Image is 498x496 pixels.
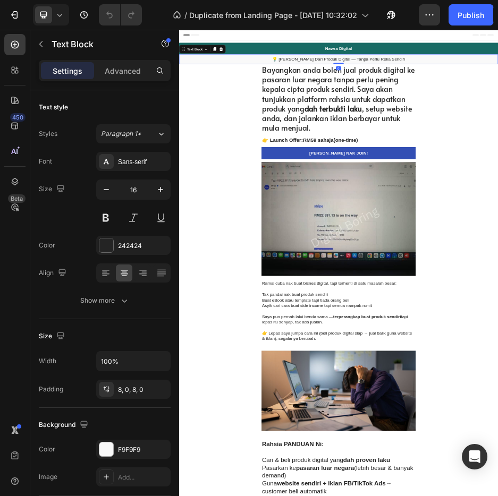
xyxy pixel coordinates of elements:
[118,385,168,395] div: 8, 0, 8, 0
[118,157,168,167] div: Sans-serif
[458,10,484,21] div: Publish
[165,70,473,207] h1: Bayangkan anda boleh jual produk digital ke pasaran luar negara tanpa perlu pening kepala cipta p...
[39,444,55,454] div: Color
[248,215,309,226] strong: RM59 sahaja
[118,473,168,482] div: Add...
[462,444,487,469] div: Open Intercom Messenger
[80,295,130,306] div: Show more
[39,384,63,394] div: Padding
[39,129,57,139] div: Styles
[165,265,473,492] img: gempages_581566676550550446-82d9b6da-2ab7-4c15-91b8-42a9cee3e61e.jpg
[99,4,142,25] div: Undo/Redo
[314,73,324,81] div: 0
[39,241,55,250] div: Color
[10,113,26,122] div: 450
[96,124,171,143] button: Paragraph 1*
[39,418,90,432] div: Background
[13,34,49,44] div: Text Block
[165,235,473,259] a: [PERSON_NAME] NAK JOIN!
[165,213,473,228] h2: 👉 Launch Offer: (one-time)
[189,10,357,21] span: Duplicate from Landing Page - [DATE] 10:32:02
[449,4,493,25] button: Publish
[39,102,68,112] div: Text style
[39,266,69,280] div: Align
[118,241,168,251] div: 242424
[39,329,67,344] div: Size
[53,65,82,76] p: Settings
[39,356,56,366] div: Width
[39,472,57,482] div: Image
[97,352,170,371] input: Auto
[101,129,141,139] span: Paragraph 1*
[39,157,52,166] div: Font
[250,147,365,167] strong: dah terbukti laku
[118,445,168,455] div: F9F9F9
[39,182,67,196] div: Size
[260,241,377,252] p: [PERSON_NAME] NAK JOIN!
[8,194,26,203] div: Beta
[52,38,142,50] p: Text Block
[184,10,187,21] span: /
[179,30,498,496] iframe: Design area
[291,31,347,44] h2: Nawra Digital
[39,291,171,310] button: Show more
[105,65,141,76] p: Advanced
